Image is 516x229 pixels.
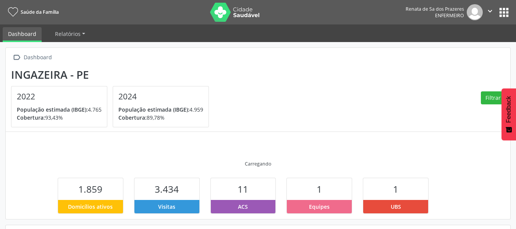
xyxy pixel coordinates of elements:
h4: 2022 [17,92,102,101]
span: 3.434 [155,183,179,195]
span: ACS [238,203,248,211]
span: População estimada (IBGE): [17,106,88,113]
i:  [486,7,494,15]
div: Ingazeira - PE [11,68,214,81]
span: Visitas [158,203,175,211]
span: Saúde da Família [21,9,59,15]
span: Domicílios ativos [68,203,113,211]
p: 93,43% [17,114,102,122]
span: Feedback [505,96,512,123]
button: Feedback - Mostrar pesquisa [501,88,516,140]
img: img [467,4,483,20]
button: Filtrar [481,91,505,104]
p: 4.765 [17,106,102,114]
div: Renata de Sa dos Prazeres [406,6,464,12]
span: Enfermeiro [435,12,464,19]
a:  Dashboard [11,52,53,63]
span: População estimada (IBGE): [118,106,189,113]
a: Dashboard [3,27,42,42]
p: 89,78% [118,114,203,122]
span: Relatórios [55,30,81,37]
a: Relatórios [50,27,91,41]
span: 1 [393,183,398,195]
div: Carregando [245,161,271,167]
span: Equipes [309,203,330,211]
span: 11 [238,183,248,195]
h4: 2024 [118,92,203,101]
span: 1.859 [78,183,102,195]
button:  [483,4,497,20]
span: Cobertura: [118,114,147,121]
p: 4.959 [118,106,203,114]
div: Dashboard [22,52,53,63]
i:  [11,52,22,63]
a: Saúde da Família [5,6,59,18]
span: UBS [391,203,401,211]
span: 1 [317,183,322,195]
span: Cobertura: [17,114,45,121]
button: apps [497,6,511,19]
